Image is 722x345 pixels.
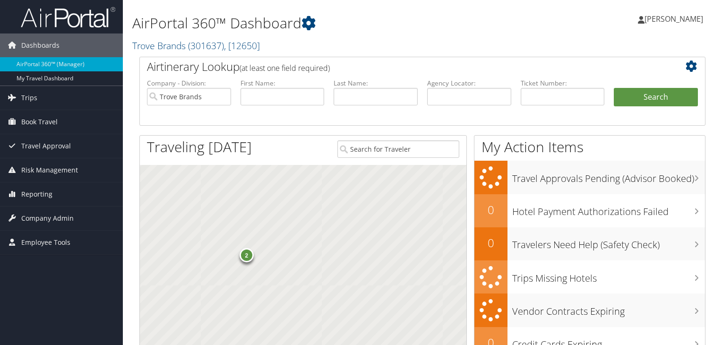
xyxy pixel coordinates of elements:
[147,78,231,88] label: Company - Division:
[512,167,705,185] h3: Travel Approvals Pending (Advisor Booked)
[224,39,260,52] span: , [ 12650 ]
[614,88,698,107] button: Search
[21,6,115,28] img: airportal-logo.png
[645,14,703,24] span: [PERSON_NAME]
[147,137,252,157] h1: Traveling [DATE]
[240,63,330,73] span: (at least one field required)
[21,158,78,182] span: Risk Management
[474,227,705,260] a: 0Travelers Need Help (Safety Check)
[474,161,705,194] a: Travel Approvals Pending (Advisor Booked)
[132,39,260,52] a: Trove Brands
[512,300,705,318] h3: Vendor Contracts Expiring
[512,267,705,285] h3: Trips Missing Hotels
[188,39,224,52] span: ( 301637 )
[21,134,71,158] span: Travel Approval
[474,137,705,157] h1: My Action Items
[21,34,60,57] span: Dashboards
[21,110,58,134] span: Book Travel
[21,207,74,230] span: Company Admin
[147,59,651,75] h2: Airtinerary Lookup
[334,78,418,88] label: Last Name:
[21,86,37,110] span: Trips
[474,235,507,251] h2: 0
[474,260,705,294] a: Trips Missing Hotels
[427,78,511,88] label: Agency Locator:
[512,200,705,218] h3: Hotel Payment Authorizations Failed
[512,233,705,251] h3: Travelers Need Help (Safety Check)
[521,78,605,88] label: Ticket Number:
[638,5,713,33] a: [PERSON_NAME]
[337,140,459,158] input: Search for Traveler
[21,182,52,206] span: Reporting
[21,231,70,254] span: Employee Tools
[241,78,325,88] label: First Name:
[132,13,519,33] h1: AirPortal 360™ Dashboard
[474,202,507,218] h2: 0
[240,248,254,262] div: 2
[474,194,705,227] a: 0Hotel Payment Authorizations Failed
[474,293,705,327] a: Vendor Contracts Expiring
